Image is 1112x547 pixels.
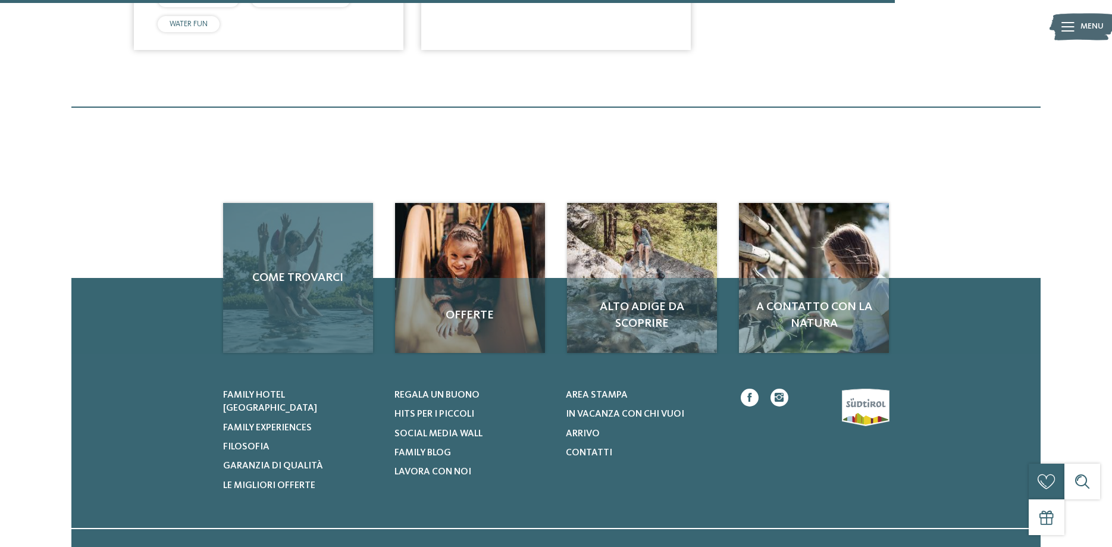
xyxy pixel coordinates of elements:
[223,440,380,454] a: Filosofia
[566,429,600,439] span: Arrivo
[394,448,451,458] span: Family Blog
[394,467,471,477] span: Lavora con noi
[566,389,722,402] a: Area stampa
[579,299,705,332] span: Alto Adige da scoprire
[751,299,877,332] span: A contatto con la natura
[394,429,483,439] span: Social Media Wall
[394,389,551,402] a: Regala un buono
[394,427,551,440] a: Social Media Wall
[567,203,717,353] a: Cercate un hotel per famiglie? Qui troverete solo i migliori! Alto Adige da scoprire
[170,20,208,28] span: WATER FUN
[739,203,889,353] img: Cercate un hotel per famiglie? Qui troverete solo i migliori!
[407,307,533,324] span: Offerte
[223,421,380,435] a: Family experiences
[394,410,474,419] span: Hits per i piccoli
[567,203,717,353] img: Cercate un hotel per famiglie? Qui troverete solo i migliori!
[394,390,480,400] span: Regala un buono
[223,442,270,452] span: Filosofia
[235,270,361,286] span: Come trovarci
[223,423,312,433] span: Family experiences
[566,448,612,458] span: Contatti
[223,389,380,415] a: Family hotel [GEOGRAPHIC_DATA]
[223,479,380,492] a: Le migliori offerte
[394,465,551,479] a: Lavora con noi
[739,203,889,353] a: Cercate un hotel per famiglie? Qui troverete solo i migliori! A contatto con la natura
[394,446,551,460] a: Family Blog
[223,481,315,490] span: Le migliori offerte
[566,427,722,440] a: Arrivo
[395,203,545,353] img: Cercate un hotel per famiglie? Qui troverete solo i migliori!
[566,446,722,460] a: Contatti
[394,408,551,421] a: Hits per i piccoli
[223,390,317,413] span: Family hotel [GEOGRAPHIC_DATA]
[223,460,380,473] a: Garanzia di qualità
[566,408,722,421] a: In vacanza con chi vuoi
[395,203,545,353] a: Cercate un hotel per famiglie? Qui troverete solo i migliori! Offerte
[223,461,323,471] span: Garanzia di qualità
[223,203,373,353] a: Cercate un hotel per famiglie? Qui troverete solo i migliori! Come trovarci
[566,410,684,419] span: In vacanza con chi vuoi
[566,390,628,400] span: Area stampa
